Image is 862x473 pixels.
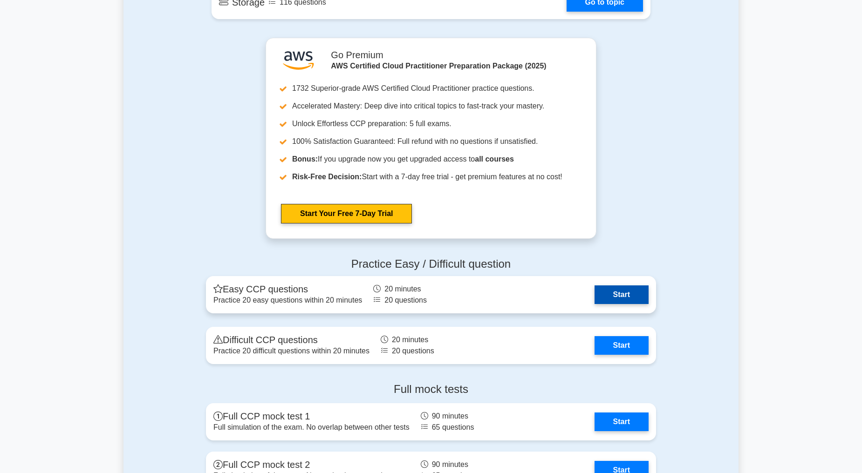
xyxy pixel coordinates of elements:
[281,204,412,223] a: Start Your Free 7-Day Trial
[595,336,649,355] a: Start
[595,285,649,304] a: Start
[206,257,656,271] h4: Practice Easy / Difficult question
[206,383,656,396] h4: Full mock tests
[595,412,649,431] a: Start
